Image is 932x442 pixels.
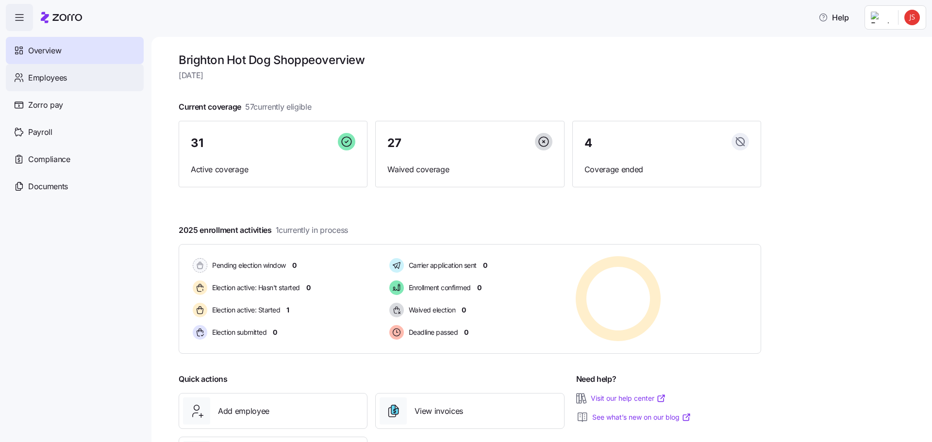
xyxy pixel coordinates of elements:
span: 0 [464,327,468,337]
a: Compliance [6,146,144,173]
a: Overview [6,37,144,64]
button: Help [811,8,857,27]
span: Carrier application sent [406,261,477,270]
span: Deadline passed [406,327,458,337]
span: Quick actions [179,373,228,385]
span: 0 [292,261,297,270]
span: Waived coverage [387,164,552,176]
span: Current coverage [179,101,312,113]
span: Employees [28,72,67,84]
span: 27 [387,137,401,149]
span: Payroll [28,126,52,138]
span: Election active: Started [209,305,280,315]
a: Payroll [6,118,144,146]
span: Pending election window [209,261,286,270]
span: Compliance [28,153,70,165]
img: Employer logo [871,12,890,23]
span: 57 currently eligible [245,101,312,113]
span: 0 [477,283,482,293]
span: 0 [483,261,487,270]
span: Active coverage [191,164,355,176]
span: 0 [306,283,311,293]
span: Zorro pay [28,99,63,111]
span: 2025 enrollment activities [179,224,348,236]
span: 0 [273,327,277,337]
a: Zorro pay [6,91,144,118]
span: [DATE] [179,69,761,82]
img: dabd418a90e87b974ad9e4d6da1f3d74 [904,10,920,25]
span: Election submitted [209,327,266,337]
span: Election active: Hasn't started [209,283,300,293]
h1: Brighton Hot Dog Shoppe overview [179,52,761,67]
span: View invoices [415,405,463,417]
span: Need help? [576,373,616,385]
span: Help [818,12,849,23]
span: Overview [28,45,61,57]
span: 31 [191,137,203,149]
a: Visit our help center [591,393,666,403]
span: 1 currently in process [276,224,348,236]
span: Documents [28,180,68,193]
span: Coverage ended [584,164,749,176]
span: Add employee [218,405,269,417]
span: 1 [286,305,289,315]
span: 4 [584,137,592,149]
span: 0 [462,305,466,315]
a: Employees [6,64,144,91]
a: Documents [6,173,144,200]
a: See what’s new on our blog [592,412,691,422]
span: Enrollment confirmed [406,283,471,293]
span: Waived election [406,305,456,315]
